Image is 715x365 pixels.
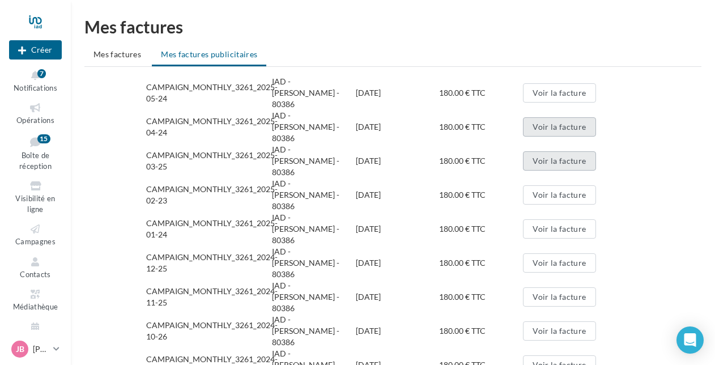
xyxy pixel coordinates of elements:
div: Nouvelle campagne [9,40,62,60]
div: IAD - [PERSON_NAME] - 80386 [272,144,356,178]
div: 180.00 € TTC [439,155,523,167]
div: CAMPAIGN_MONTHLY_3261_2024-12-25 [146,252,272,274]
h1: Mes factures [84,18,701,35]
button: Notifications 7 [9,67,62,95]
button: Voir la facture [523,83,595,103]
div: [DATE] [356,223,440,235]
div: CAMPAIGN_MONTHLY_3261_2025-02-23 [146,184,272,206]
span: Mes factures [93,49,141,59]
button: Voir la facture [523,185,595,205]
a: Contacts [9,253,62,281]
div: 7 [37,69,46,78]
div: CAMPAIGN_MONTHLY_3261_2024-11-25 [146,286,272,308]
div: IAD - [PERSON_NAME] - 80386 [272,246,356,280]
a: Campagnes [9,220,62,248]
button: Voir la facture [523,219,595,239]
div: [DATE] [356,189,440,201]
div: 180.00 € TTC [439,223,523,235]
button: Voir la facture [523,287,595,307]
span: Opérations [16,116,54,125]
a: Boîte de réception15 [9,132,62,173]
div: IAD - [PERSON_NAME] - 80386 [272,314,356,348]
div: 15 [37,134,50,143]
span: Médiathèque [13,302,58,311]
a: Calendrier [9,319,62,346]
span: Boîte de réception [19,151,52,171]
p: [PERSON_NAME] [33,343,49,355]
a: Médiathèque [9,286,62,313]
button: Voir la facture [523,321,595,341]
a: JB [PERSON_NAME] [9,338,62,360]
div: Open Intercom Messenger [676,326,704,354]
button: Créer [9,40,62,60]
span: JB [16,343,24,355]
button: Voir la facture [523,151,595,171]
div: 180.00 € TTC [439,291,523,303]
div: [DATE] [356,155,440,167]
span: Contacts [20,270,51,279]
span: Notifications [14,83,57,92]
span: Visibilité en ligne [15,194,55,214]
a: Visibilité en ligne [9,177,62,216]
div: 180.00 € TTC [439,87,523,99]
button: Voir la facture [523,117,595,137]
div: [DATE] [356,325,440,337]
div: 180.00 € TTC [439,121,523,133]
div: 180.00 € TTC [439,257,523,269]
div: IAD - [PERSON_NAME] - 80386 [272,280,356,314]
div: CAMPAIGN_MONTHLY_3261_2025-04-24 [146,116,272,138]
div: 180.00 € TTC [439,325,523,337]
div: [DATE] [356,257,440,269]
div: CAMPAIGN_MONTHLY_3261_2025-05-24 [146,82,272,104]
a: Opérations [9,99,62,127]
div: [DATE] [356,121,440,133]
div: [DATE] [356,87,440,99]
div: IAD - [PERSON_NAME] - 80386 [272,76,356,110]
div: CAMPAIGN_MONTHLY_3261_2025-03-25 [146,150,272,172]
div: IAD - [PERSON_NAME] - 80386 [272,178,356,212]
button: Voir la facture [523,253,595,273]
div: CAMPAIGN_MONTHLY_3261_2024-10-26 [146,320,272,342]
span: Campagnes [15,237,56,246]
div: [DATE] [356,291,440,303]
div: CAMPAIGN_MONTHLY_3261_2025-01-24 [146,218,272,240]
div: 180.00 € TTC [439,189,523,201]
div: IAD - [PERSON_NAME] - 80386 [272,212,356,246]
div: IAD - [PERSON_NAME] - 80386 [272,110,356,144]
